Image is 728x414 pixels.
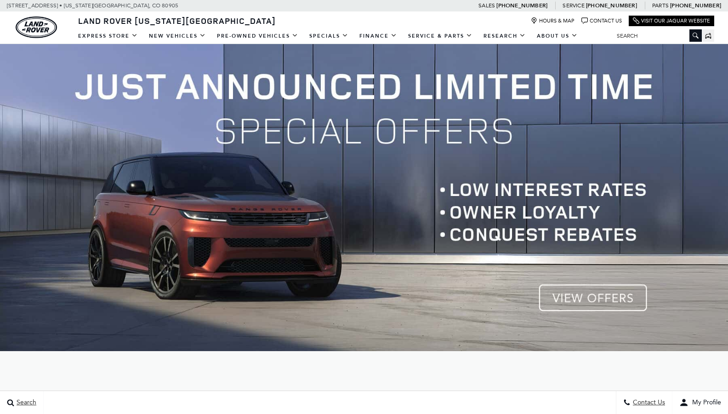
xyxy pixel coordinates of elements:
span: Land Rover [US_STATE][GEOGRAPHIC_DATA] [78,15,276,26]
span: Sales [478,2,495,9]
a: Service & Parts [403,28,478,44]
a: Specials [304,28,354,44]
a: [STREET_ADDRESS] • [US_STATE][GEOGRAPHIC_DATA], CO 80905 [7,2,178,9]
a: About Us [531,28,583,44]
a: EXPRESS STORE [73,28,143,44]
span: Service [563,2,584,9]
span: Contact Us [631,399,665,407]
a: Contact Us [581,17,622,24]
button: user-profile-menu [672,391,728,414]
a: Land Rover [US_STATE][GEOGRAPHIC_DATA] [73,15,281,26]
span: Search [14,399,36,407]
a: Finance [354,28,403,44]
span: My Profile [688,399,721,407]
nav: Main Navigation [73,28,583,44]
a: Visit Our Jaguar Website [633,17,710,24]
a: [PHONE_NUMBER] [586,2,637,9]
input: Search [610,30,702,41]
a: land-rover [16,17,57,38]
img: Land Rover [16,17,57,38]
span: Parts [652,2,669,9]
a: Pre-Owned Vehicles [211,28,304,44]
a: [PHONE_NUMBER] [496,2,547,9]
a: [PHONE_NUMBER] [670,2,721,9]
a: New Vehicles [143,28,211,44]
a: Hours & Map [531,17,574,24]
a: Research [478,28,531,44]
